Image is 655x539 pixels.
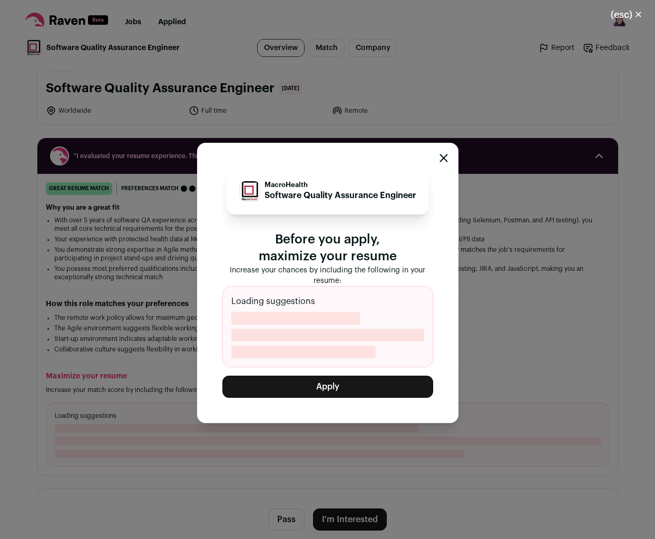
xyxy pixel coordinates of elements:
p: Before you apply, maximize your resume [222,231,433,265]
img: 86f25f5609a9bbeb83d9690ff2e1bbd24a1a88d5a6555da572bf067b10f21622.jpg [240,181,260,201]
p: Increase your chances by including the following in your resume: [222,265,433,286]
p: MacroHealth [265,181,416,189]
div: Loading suggestions [222,286,433,367]
button: Close modal [439,154,448,162]
button: Close modal [598,3,655,26]
button: Apply [222,376,433,398]
p: Software Quality Assurance Engineer [265,189,416,202]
